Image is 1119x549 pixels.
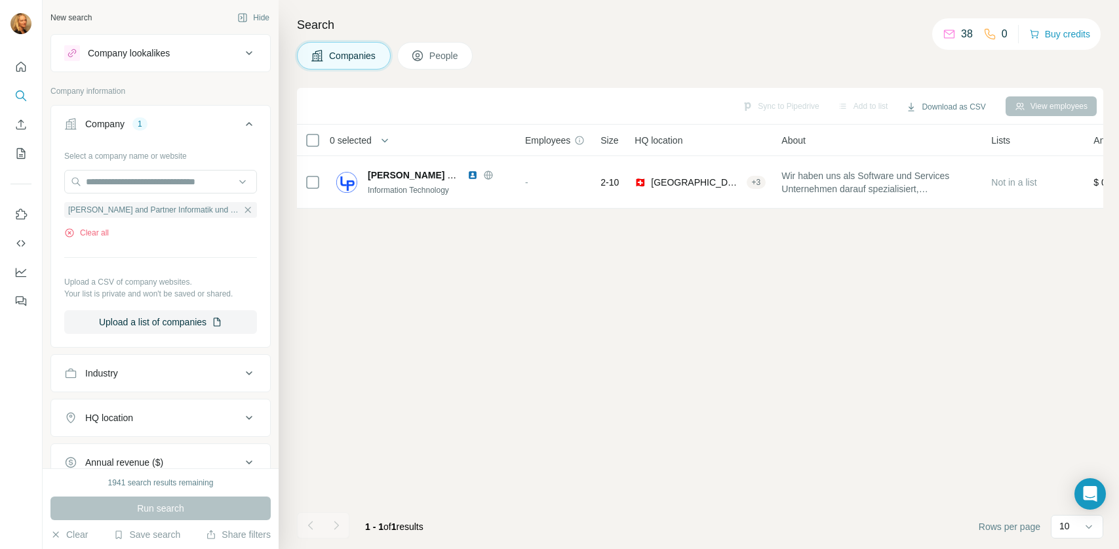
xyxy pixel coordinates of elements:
[525,134,570,147] span: Employees
[383,521,391,532] span: of
[88,47,170,60] div: Company lookalikes
[329,49,377,62] span: Companies
[85,367,118,380] div: Industry
[1002,26,1008,42] p: 0
[51,357,270,389] button: Industry
[50,12,92,24] div: New search
[10,113,31,136] button: Enrich CSV
[51,447,270,478] button: Annual revenue ($)
[635,134,682,147] span: HQ location
[85,117,125,131] div: Company
[525,177,528,188] span: -
[1059,519,1070,533] p: 10
[85,456,163,469] div: Annual revenue ($)
[365,521,383,532] span: 1 - 1
[10,84,31,108] button: Search
[10,289,31,313] button: Feedback
[64,310,257,334] button: Upload a list of companies
[600,176,619,189] span: 2-10
[979,520,1040,533] span: Rows per page
[51,402,270,434] button: HQ location
[206,528,271,541] button: Share filters
[961,26,973,42] p: 38
[64,288,257,300] p: Your list is private and won't be saved or shared.
[991,134,1010,147] span: Lists
[64,276,257,288] p: Upload a CSV of company websites.
[50,85,271,97] p: Company information
[1029,25,1090,43] button: Buy credits
[10,55,31,79] button: Quick start
[467,170,478,180] img: LinkedIn logo
[10,260,31,284] button: Dashboard
[600,134,618,147] span: Size
[10,203,31,226] button: Use Surfe on LinkedIn
[64,145,257,162] div: Select a company name or website
[747,176,766,188] div: + 3
[391,521,397,532] span: 1
[132,118,147,130] div: 1
[1074,478,1106,510] div: Open Intercom Messenger
[228,8,279,28] button: Hide
[85,411,133,424] div: HQ location
[113,528,180,541] button: Save search
[368,170,671,180] span: [PERSON_NAME] and Partner Informatik und Projektmanagement AG
[651,176,741,189] span: [GEOGRAPHIC_DATA], [GEOGRAPHIC_DATA]
[897,97,994,117] button: Download as CSV
[10,232,31,255] button: Use Surfe API
[365,521,423,532] span: results
[10,142,31,165] button: My lists
[368,184,509,196] div: Information Technology
[781,169,975,195] span: Wir haben uns als Software und Services Unternehmen darauf spezialisiert, unternehmensweite Lösun...
[635,176,646,189] span: 🇨🇭
[68,204,240,216] span: [PERSON_NAME] and Partner Informatik und Projektmanagement AG
[64,227,109,239] button: Clear all
[429,49,460,62] span: People
[781,134,806,147] span: About
[50,528,88,541] button: Clear
[330,134,372,147] span: 0 selected
[336,172,357,193] img: Logo of Locher and Partner Informatik und Projektmanagement AG
[991,177,1036,188] span: Not in a list
[108,477,214,489] div: 1941 search results remaining
[51,108,270,145] button: Company1
[297,16,1103,34] h4: Search
[51,37,270,69] button: Company lookalikes
[10,13,31,34] img: Avatar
